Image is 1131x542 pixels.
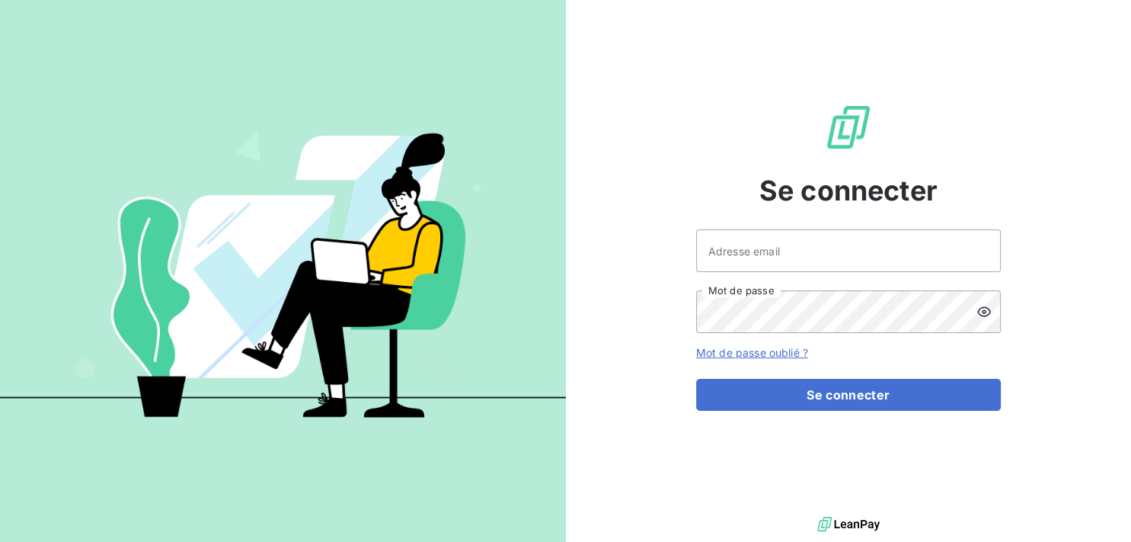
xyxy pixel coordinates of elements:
span: Se connecter [759,170,938,211]
img: logo [817,513,880,536]
input: placeholder [696,229,1001,272]
button: Se connecter [696,379,1001,411]
img: Logo LeanPay [824,103,873,152]
a: Mot de passe oublié ? [696,346,808,359]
